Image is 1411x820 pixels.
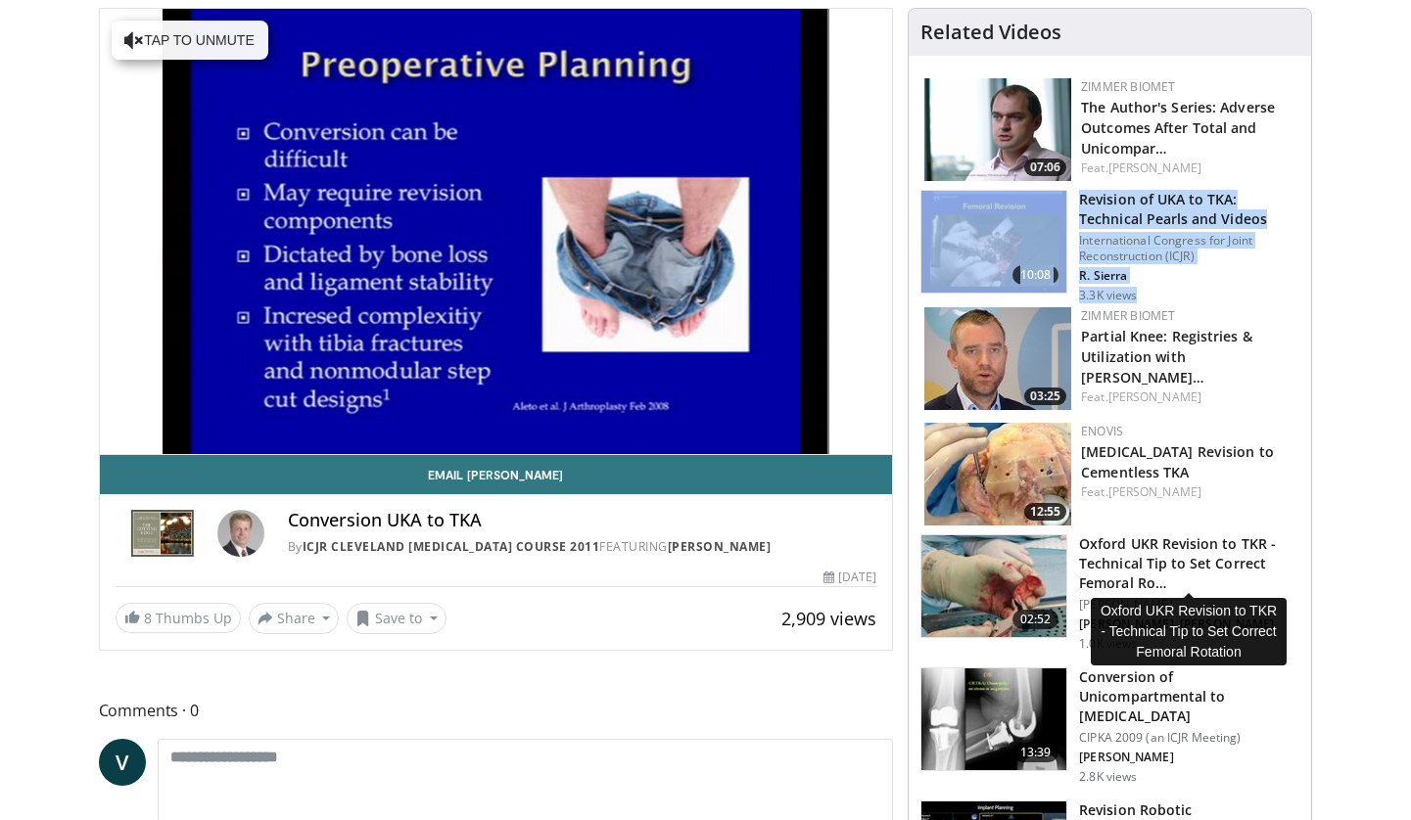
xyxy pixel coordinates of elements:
[1079,730,1299,746] p: CIPKA 2009 (an ICJR Meeting)
[1079,268,1299,284] p: R. Sierra
[920,534,1299,652] a: 02:52 Oxford UKR Revision to TKR - Technical Tip to Set Correct Femoral Ro… [PERSON_NAME] [PERSON...
[347,603,447,634] button: Save to
[924,78,1071,181] a: 07:06
[924,423,1071,525] a: 12:55
[1081,442,1274,481] a: [MEDICAL_DATA] Revision to Cementless TKA
[99,698,894,723] span: Comments 0
[1079,534,1299,593] h3: Oxford UKR Revision to TKR - Technical Tip to Set Correct Femoral Ro…
[100,9,893,455] video-js: Video Player
[288,538,877,556] div: By FEATURING
[920,21,1061,44] h4: Related Videos
[1108,483,1201,500] a: [PERSON_NAME]
[1024,387,1066,405] span: 03:25
[1079,750,1299,765] p: [PERSON_NAME]
[1079,667,1299,726] h3: Conversion of Unicompartmental to [MEDICAL_DATA]
[1081,307,1175,324] a: Zimmer Biomet
[217,510,264,557] img: Avatar
[781,607,876,630] span: 2,909 views
[1079,616,1299,632] p: [PERSON_NAME], [PERSON_NAME]
[1108,159,1201,176] a: [PERSON_NAME]
[116,510,210,557] img: ICJR Cleveland Arthroplasty Course 2011
[1081,483,1295,501] div: Feat.
[116,603,241,633] a: 8 Thumbs Up
[249,603,340,634] button: Share
[924,307,1071,410] a: 03:25
[99,739,146,786] a: V
[1081,423,1123,439] a: Enovis
[924,423,1071,525] img: 1ed398e6-909d-4121-8c35-5730855f367b.150x105_q85_crop-smart_upscale.jpg
[920,190,1299,303] a: 10:08 Revision of UKA to TKA: Technical Pearls and Videos International Congress for Joint Recons...
[1024,159,1066,176] span: 07:06
[1081,327,1252,387] a: Partial Knee: Registries & Utilization with [PERSON_NAME]…
[1081,159,1295,177] div: Feat.
[100,455,893,494] a: Email [PERSON_NAME]
[924,307,1071,410] img: 547c6eca-0cbb-49e5-aafa-19118ffed4b4.150x105_q85_crop-smart_upscale.jpg
[1079,636,1137,652] p: 1.0K views
[921,191,1066,293] img: 9178dbf3-5ee4-4ecb-bec3-d6a21ab1ed0c.150x105_q85_crop-smart_upscale.jpg
[921,668,1066,770] img: adol2_3.png.150x105_q85_crop-smart_upscale.jpg
[921,535,1066,637] img: ee6748d4-48cf-4ff5-8653-54a5d14c2f69.150x105_q85_crop-smart_upscale.jpg
[1081,98,1275,158] a: The Author's Series: Adverse Outcomes After Total and Unicompar…
[1012,743,1059,762] span: 13:39
[1091,598,1287,665] div: Oxford UKR Revision to TKR - Technical Tip to Set Correct Femoral Rotation
[1081,388,1295,406] div: Feat.
[303,538,600,555] a: ICJR Cleveland [MEDICAL_DATA] Course 2011
[144,609,152,627] span: 8
[288,510,877,531] h4: Conversion UKA to TKA
[1024,503,1066,521] span: 12:55
[112,21,268,60] button: Tap to unmute
[1079,769,1137,785] p: 2.8K views
[1079,597,1299,613] p: [PERSON_NAME]
[1108,388,1201,405] a: [PERSON_NAME]
[668,538,772,555] a: [PERSON_NAME]
[1012,610,1059,629] span: 02:52
[1081,78,1175,95] a: Zimmer Biomet
[924,78,1071,181] img: 4abd115a-8a22-4fd0-a520-3f7252c4dbaf.150x105_q85_crop-smart_upscale.jpg
[823,569,876,586] div: [DATE]
[1079,233,1299,264] p: International Congress for Joint Reconstruction (ICJR)
[1079,190,1299,229] h3: Revision of UKA to TKA: Technical Pearls and Videos
[1012,265,1059,285] span: 10:08
[920,667,1299,785] a: 13:39 Conversion of Unicompartmental to [MEDICAL_DATA] CIPKA 2009 (an ICJR Meeting) [PERSON_NAME]...
[1079,288,1137,303] p: 3.3K views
